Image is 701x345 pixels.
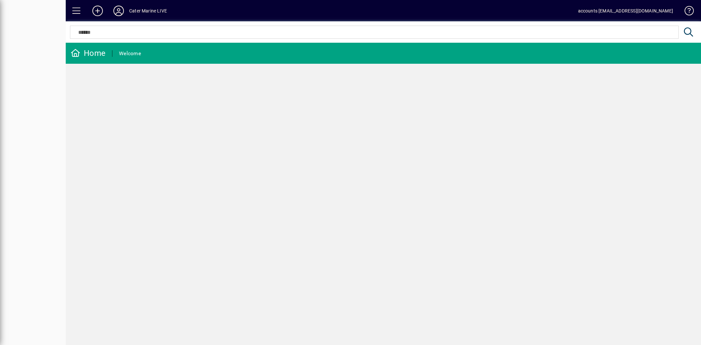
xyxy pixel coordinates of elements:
[578,6,673,16] div: accounts [EMAIL_ADDRESS][DOMAIN_NAME]
[87,5,108,17] button: Add
[71,48,105,58] div: Home
[119,48,141,59] div: Welcome
[108,5,129,17] button: Profile
[680,1,693,23] a: Knowledge Base
[129,6,167,16] div: Cater Marine LIVE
